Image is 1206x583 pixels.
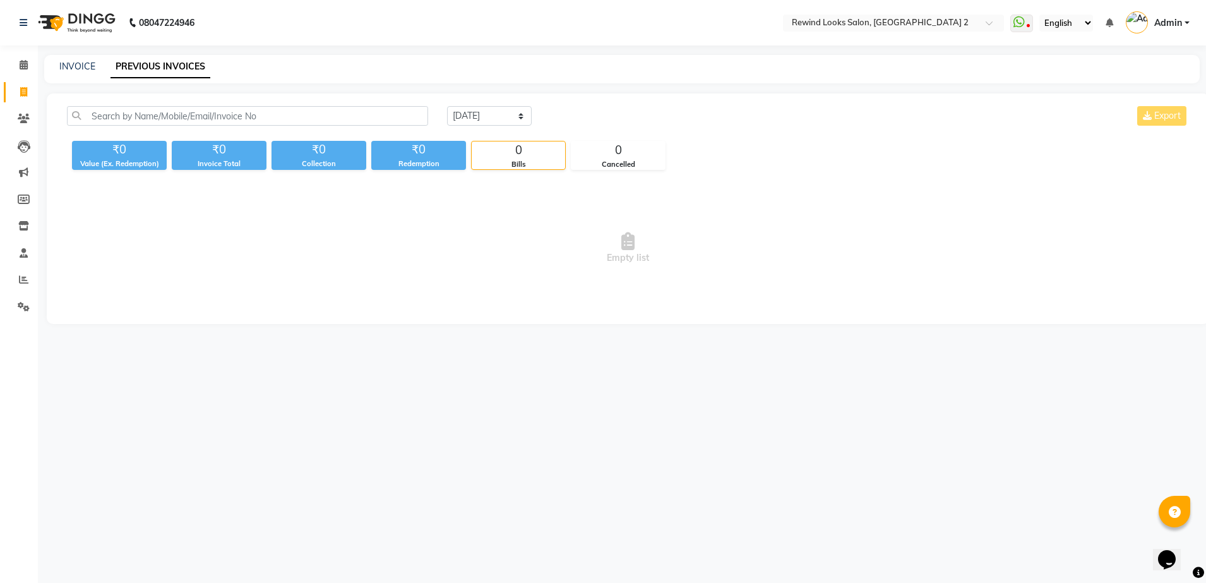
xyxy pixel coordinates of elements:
img: Admin [1126,11,1148,33]
div: Cancelled [571,159,665,170]
span: Empty list [67,185,1189,311]
div: ₹0 [371,141,466,159]
div: Redemption [371,159,466,169]
div: Value (Ex. Redemption) [72,159,167,169]
b: 08047224946 [139,5,194,40]
iframe: chat widget [1153,532,1193,570]
img: logo [32,5,119,40]
div: Invoice Total [172,159,266,169]
a: PREVIOUS INVOICES [110,56,210,78]
div: ₹0 [272,141,366,159]
div: Bills [472,159,565,170]
div: 0 [472,141,565,159]
input: Search by Name/Mobile/Email/Invoice No [67,106,428,126]
div: ₹0 [172,141,266,159]
a: INVOICE [59,61,95,72]
span: Admin [1154,16,1182,30]
div: Collection [272,159,366,169]
div: 0 [571,141,665,159]
div: ₹0 [72,141,167,159]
